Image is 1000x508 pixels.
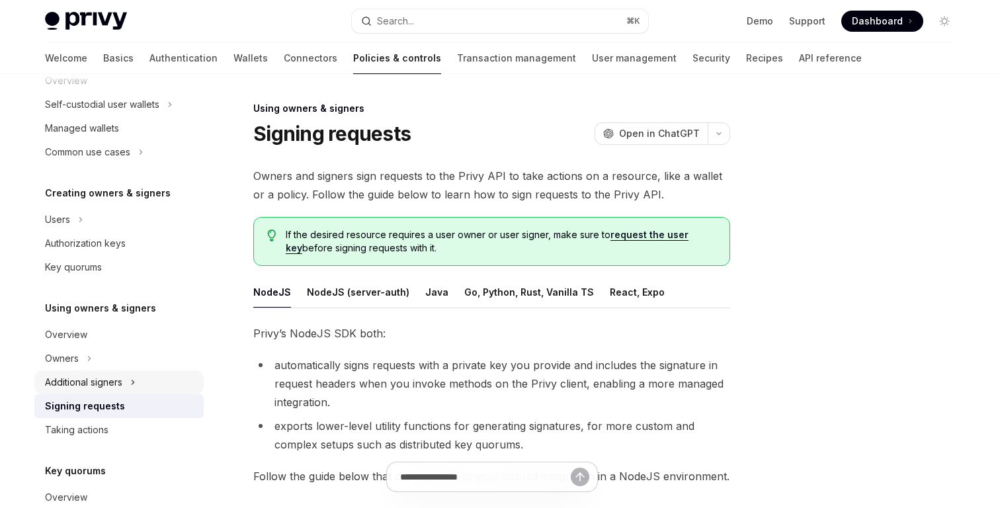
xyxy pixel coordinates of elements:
li: exports lower-level utility functions for generating signatures, for more custom and complex setu... [253,417,730,454]
span: ⌘ K [626,16,640,26]
div: Key quorums [45,259,102,275]
div: Additional signers [45,374,122,390]
a: Managed wallets [34,116,204,140]
a: Welcome [45,42,87,74]
button: Toggle Owners section [34,347,204,370]
div: Common use cases [45,144,130,160]
a: Recipes [746,42,783,74]
input: Ask a question... [400,462,571,491]
div: Self-custodial user wallets [45,97,159,112]
div: Taking actions [45,422,108,438]
button: Send message [571,468,589,486]
a: API reference [799,42,862,74]
a: Basics [103,42,134,74]
a: Policies & controls [353,42,441,74]
div: Using owners & signers [253,102,730,115]
div: Overview [45,489,87,505]
span: Dashboard [852,15,903,28]
div: Signing requests [45,398,125,414]
span: Open in ChatGPT [619,127,700,140]
div: Overview [45,327,87,343]
div: Users [45,212,70,228]
button: Toggle Common use cases section [34,140,204,164]
a: Signing requests [34,394,204,418]
a: Transaction management [457,42,576,74]
a: Connectors [284,42,337,74]
a: Authorization keys [34,232,204,255]
h5: Key quorums [45,463,106,479]
li: automatically signs requests with a private key you provide and includes the signature in request... [253,356,730,411]
h1: Signing requests [253,122,411,146]
a: Support [789,15,825,28]
div: Managed wallets [45,120,119,136]
div: Java [425,276,448,308]
div: NodeJS (server-auth) [307,276,409,308]
span: Owners and signers sign requests to the Privy API to take actions on a resource, like a wallet or... [253,167,730,204]
img: light logo [45,12,127,30]
a: User management [592,42,677,74]
button: Toggle Users section [34,208,204,232]
h5: Using owners & signers [45,300,156,316]
a: Authentication [149,42,218,74]
div: Authorization keys [45,235,126,251]
button: Toggle dark mode [934,11,955,32]
button: Open in ChatGPT [595,122,708,145]
h5: Creating owners & signers [45,185,171,201]
div: Search... [377,13,414,29]
a: Overview [34,323,204,347]
div: Go, Python, Rust, Vanilla TS [464,276,594,308]
button: Toggle Additional signers section [34,370,204,394]
a: Security [692,42,730,74]
span: If the desired resource requires a user owner or user signer, make sure to before signing request... [286,228,716,255]
svg: Tip [267,230,276,241]
div: NodeJS [253,276,291,308]
button: Open search [352,9,648,33]
div: React, Expo [610,276,665,308]
span: Privy’s NodeJS SDK both: [253,324,730,343]
div: Owners [45,351,79,366]
button: Toggle Self-custodial user wallets section [34,93,204,116]
a: Taking actions [34,418,204,442]
a: Wallets [233,42,268,74]
a: Key quorums [34,255,204,279]
a: Dashboard [841,11,923,32]
a: Demo [747,15,773,28]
